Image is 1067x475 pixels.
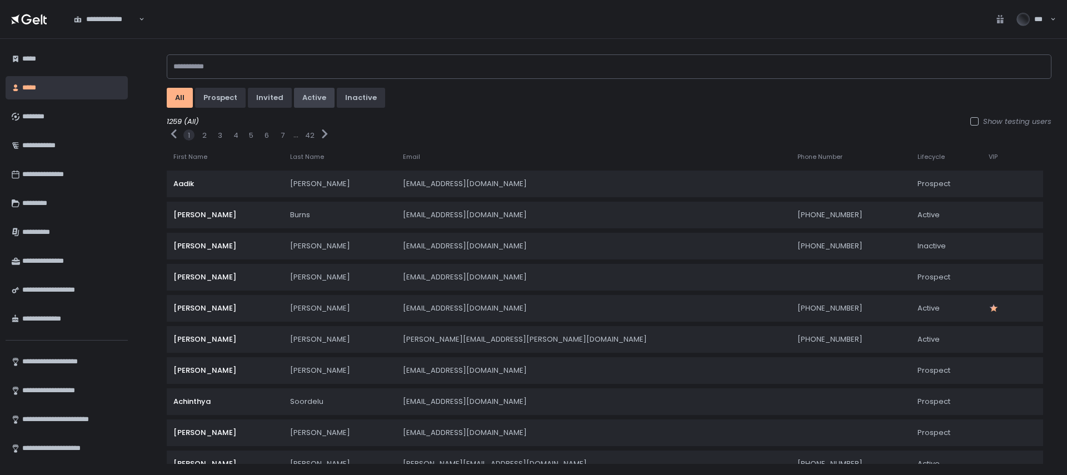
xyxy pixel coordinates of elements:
button: All [167,88,193,108]
div: [PERSON_NAME] [290,459,389,469]
span: inactive [918,241,946,251]
button: invited [248,88,292,108]
div: [PERSON_NAME] [290,179,389,189]
div: [EMAIL_ADDRESS][DOMAIN_NAME] [403,428,784,438]
span: prospect [918,366,950,376]
span: VIP [989,153,998,161]
div: [PHONE_NUMBER] [797,303,904,313]
button: prospect [195,88,246,108]
span: prospect [918,179,950,189]
div: [EMAIL_ADDRESS][DOMAIN_NAME] [403,272,784,282]
span: prospect [918,397,950,407]
div: [PERSON_NAME] [173,272,277,282]
span: Lifecycle [918,153,945,161]
div: Burns [290,210,389,220]
div: inactive [345,93,377,103]
div: [PERSON_NAME] [173,334,277,344]
div: invited [256,93,283,103]
div: [PERSON_NAME] [173,303,277,313]
div: [EMAIL_ADDRESS][DOMAIN_NAME] [403,397,784,407]
div: Aadik [173,179,277,189]
span: First Name [173,153,207,161]
button: 5 [249,131,253,141]
div: active [302,93,326,103]
div: [PERSON_NAME] [173,210,277,220]
input: Search for option [137,14,138,25]
div: [PERSON_NAME] [173,459,277,469]
div: [EMAIL_ADDRESS][DOMAIN_NAME] [403,210,784,220]
div: [EMAIL_ADDRESS][DOMAIN_NAME] [403,366,784,376]
span: active [918,303,940,313]
button: 4 [233,131,238,141]
div: 1259 (All) [167,117,1051,127]
span: Phone Number [797,153,842,161]
div: [PERSON_NAME] [290,303,389,313]
button: 6 [265,131,269,141]
div: Search for option [67,8,144,31]
div: [EMAIL_ADDRESS][DOMAIN_NAME] [403,303,784,313]
div: [EMAIL_ADDRESS][DOMAIN_NAME] [403,179,784,189]
button: active [294,88,335,108]
div: [PHONE_NUMBER] [797,241,904,251]
div: [PERSON_NAME] [290,428,389,438]
button: 42 [305,131,315,141]
div: [PERSON_NAME] [173,366,277,376]
span: Last Name [290,153,324,161]
button: 2 [202,131,207,141]
div: [PERSON_NAME] [290,241,389,251]
div: [PHONE_NUMBER] [797,210,904,220]
button: inactive [337,88,385,108]
span: active [918,210,940,220]
div: [PHONE_NUMBER] [797,459,904,469]
div: [PERSON_NAME] [290,272,389,282]
div: [PHONE_NUMBER] [797,334,904,344]
button: 7 [281,131,285,141]
div: [PERSON_NAME] [290,334,389,344]
div: ... [293,130,298,140]
div: Soordelu [290,397,389,407]
span: Email [403,153,420,161]
div: [EMAIL_ADDRESS][DOMAIN_NAME] [403,241,784,251]
div: [PERSON_NAME] [290,366,389,376]
span: active [918,459,940,469]
button: 3 [218,131,222,141]
span: active [918,334,940,344]
div: [PERSON_NAME][EMAIL_ADDRESS][DOMAIN_NAME] [403,459,784,469]
div: Achinthya [173,397,277,407]
div: [PERSON_NAME] [173,241,277,251]
div: All [175,93,185,103]
button: 1 [188,131,190,141]
span: prospect [918,272,950,282]
div: [PERSON_NAME] [173,428,277,438]
span: prospect [918,428,950,438]
div: [PERSON_NAME][EMAIL_ADDRESS][PERSON_NAME][DOMAIN_NAME] [403,334,784,344]
div: prospect [203,93,237,103]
